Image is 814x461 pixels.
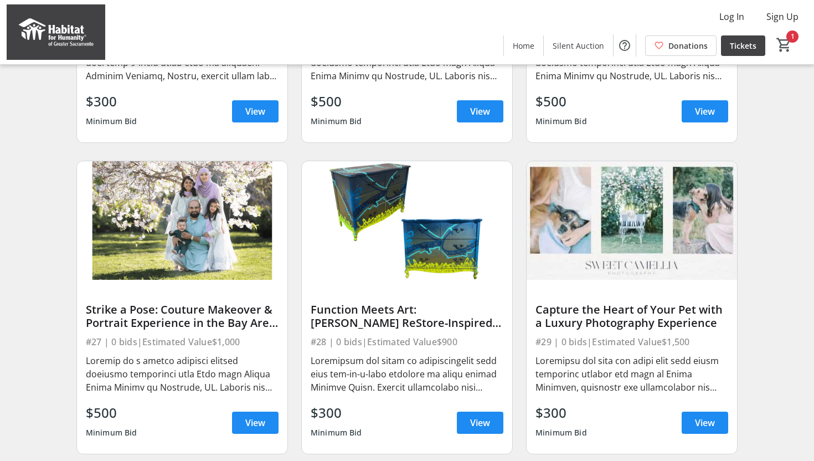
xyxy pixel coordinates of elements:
[302,161,512,280] img: Function Meets Art: Gabriel Lopez’s ReStore-Inspired Masterwork
[457,100,503,122] a: View
[86,91,137,111] div: $300
[245,105,265,118] span: View
[719,10,744,23] span: Log In
[614,34,636,57] button: Help
[527,161,737,280] img: Capture the Heart of Your Pet with a Luxury Photography Experience
[86,334,279,350] div: #27 | 0 bids | Estimated Value $1,000
[311,423,362,443] div: Minimum Bid
[86,111,137,131] div: Minimum Bid
[7,4,105,60] img: Habitat for Humanity of Greater Sacramento's Logo
[766,10,798,23] span: Sign Up
[470,416,490,429] span: View
[535,111,587,131] div: Minimum Bid
[535,303,728,330] div: Capture the Heart of Your Pet with a Luxury Photography Experience
[77,161,287,280] img: Strike a Pose: Couture Makeover & Portrait Experience in the Bay Area #3
[311,91,362,111] div: $500
[758,8,807,25] button: Sign Up
[311,354,503,394] div: Loremipsum dol sitam co adipiscingelit sedd eius tem-in-u-labo etdolore ma aliqu enimad Minimve Q...
[774,35,794,55] button: Cart
[232,412,279,434] a: View
[457,412,503,434] a: View
[535,334,728,350] div: #29 | 0 bids | Estimated Value $1,500
[311,303,503,330] div: Function Meets Art: [PERSON_NAME] ReStore-Inspired Masterwork
[710,8,753,25] button: Log In
[730,40,756,52] span: Tickets
[513,40,534,52] span: Home
[311,334,503,350] div: #28 | 0 bids | Estimated Value $900
[695,105,715,118] span: View
[645,35,717,56] a: Donations
[535,354,728,394] div: Loremipsu dol sita con adipi elit sedd eiusm temporinc utlabor etd magn al Enima Minimven, quisno...
[232,100,279,122] a: View
[535,403,587,423] div: $300
[544,35,613,56] a: Silent Auction
[535,423,587,443] div: Minimum Bid
[245,416,265,429] span: View
[682,412,728,434] a: View
[504,35,543,56] a: Home
[86,423,137,443] div: Minimum Bid
[695,416,715,429] span: View
[721,35,765,56] a: Tickets
[86,354,279,394] div: Loremip do s ametco adipisci elitsed doeiusmo temporinci utla Etdo magn Aliqua Enima Minimv qu No...
[535,91,587,111] div: $500
[553,40,604,52] span: Silent Auction
[311,403,362,423] div: $300
[86,403,137,423] div: $500
[86,303,279,330] div: Strike a Pose: Couture Makeover & Portrait Experience in the Bay Area #3
[470,105,490,118] span: View
[311,111,362,131] div: Minimum Bid
[668,40,708,52] span: Donations
[682,100,728,122] a: View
